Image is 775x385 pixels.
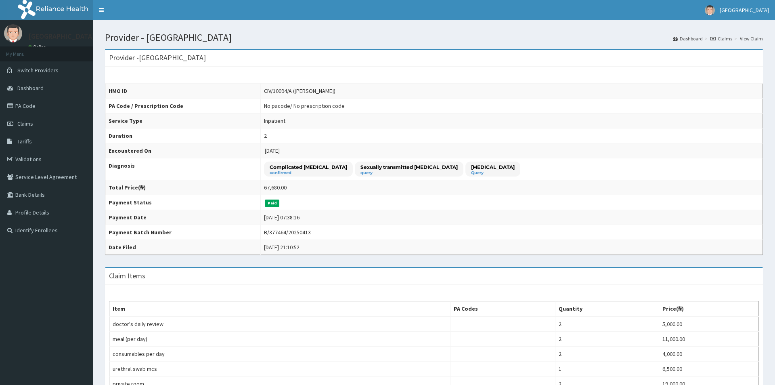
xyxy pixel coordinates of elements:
[720,6,769,14] span: [GEOGRAPHIC_DATA]
[264,213,300,221] div: [DATE] 07:38:16
[740,35,763,42] a: View Claim
[109,272,145,280] h3: Claim Items
[659,301,759,317] th: Price(₦)
[264,243,300,251] div: [DATE] 21:10:52
[264,87,335,95] div: CIV/10094/A ([PERSON_NAME])
[105,99,261,114] th: PA Code / Prescription Code
[105,158,261,180] th: Diagnosis
[109,332,450,347] td: meal (per day)
[109,362,450,377] td: urethral swab mcs
[710,35,732,42] a: Claims
[105,225,261,240] th: Payment Batch Number
[659,362,759,377] td: 6,500.00
[555,362,659,377] td: 1
[105,180,261,195] th: Total Price(₦)
[109,316,450,332] td: doctor's daily review
[264,117,285,125] div: Inpatient
[105,240,261,255] th: Date Filed
[555,316,659,332] td: 2
[264,132,267,140] div: 2
[17,120,33,127] span: Claims
[105,84,261,99] th: HMO ID
[264,102,345,110] div: No pacode / No prescription code
[17,67,59,74] span: Switch Providers
[17,84,44,92] span: Dashboard
[109,301,450,317] th: Item
[555,332,659,347] td: 2
[471,164,515,170] p: [MEDICAL_DATA]
[659,332,759,347] td: 11,000.00
[105,32,763,43] h1: Provider - [GEOGRAPHIC_DATA]
[264,183,287,191] div: 67,680.00
[555,301,659,317] th: Quantity
[265,200,279,207] span: Paid
[705,5,715,15] img: User Image
[360,171,458,175] small: query
[270,171,347,175] small: confirmed
[265,147,280,154] span: [DATE]
[105,114,261,128] th: Service Type
[4,24,22,42] img: User Image
[450,301,555,317] th: PA Codes
[17,138,32,145] span: Tariffs
[270,164,347,170] p: Complicated [MEDICAL_DATA]
[471,171,515,175] small: Query
[109,54,206,61] h3: Provider - [GEOGRAPHIC_DATA]
[659,347,759,362] td: 4,000.00
[360,164,458,170] p: Sexually transmitted [MEDICAL_DATA]
[659,316,759,332] td: 5,000.00
[28,44,48,50] a: Online
[105,210,261,225] th: Payment Date
[109,347,450,362] td: consumables per day
[555,347,659,362] td: 2
[105,195,261,210] th: Payment Status
[105,128,261,143] th: Duration
[105,143,261,158] th: Encountered On
[28,33,95,40] p: [GEOGRAPHIC_DATA]
[264,228,311,236] div: B/377464/20250413
[673,35,703,42] a: Dashboard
